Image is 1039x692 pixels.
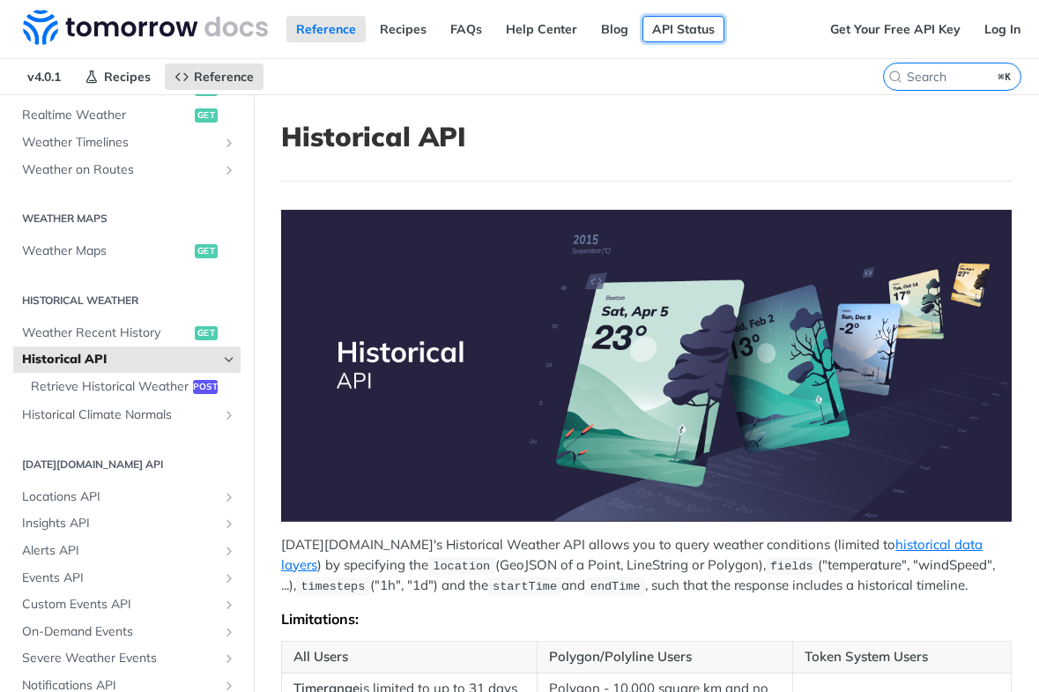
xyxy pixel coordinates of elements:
[590,580,641,593] span: endTime
[975,16,1030,42] a: Log In
[537,642,792,673] th: Polygon/Polyline Users
[165,63,263,90] a: Reference
[222,408,236,422] button: Show subpages for Historical Climate Normals
[13,157,241,183] a: Weather on RoutesShow subpages for Weather on Routes
[222,353,236,367] button: Hide subpages for Historical API
[22,515,218,532] span: Insights API
[23,10,268,45] img: Tomorrow.io Weather API Docs
[104,69,151,85] span: Recipes
[195,326,218,340] span: get
[286,16,366,42] a: Reference
[22,650,218,667] span: Severe Weather Events
[13,211,241,227] h2: Weather Maps
[820,16,970,42] a: Get Your Free API Key
[13,484,241,510] a: Locations APIShow subpages for Locations API
[18,63,71,90] span: v4.0.1
[13,619,241,645] a: On-Demand EventsShow subpages for On-Demand Events
[591,16,638,42] a: Blog
[281,121,1012,153] h1: Historical API
[642,16,724,42] a: API Status
[31,378,189,396] span: Retrieve Historical Weather
[281,210,1012,522] img: Historical-API.png
[22,324,190,342] span: Weather Recent History
[13,538,241,564] a: Alerts APIShow subpages for Alerts API
[282,642,538,673] th: All Users
[441,16,492,42] a: FAQs
[22,351,218,368] span: Historical API
[13,102,241,129] a: Realtime Weatherget
[195,244,218,258] span: get
[281,535,1012,596] p: [DATE][DOMAIN_NAME]'s Historical Weather API allows you to query weather conditions (limited to )...
[222,163,236,177] button: Show subpages for Weather on Routes
[222,136,236,150] button: Show subpages for Weather Timelines
[22,374,241,400] a: Retrieve Historical Weatherpost
[433,560,490,573] span: location
[13,457,241,472] h2: [DATE][DOMAIN_NAME] API
[22,569,218,587] span: Events API
[281,536,983,573] a: historical data layers
[13,346,241,373] a: Historical APIHide subpages for Historical API
[222,544,236,558] button: Show subpages for Alerts API
[770,560,813,573] span: fields
[281,210,1012,522] span: Expand image
[222,651,236,666] button: Show subpages for Severe Weather Events
[994,68,1016,86] kbd: ⌘K
[13,402,241,428] a: Historical Climate NormalsShow subpages for Historical Climate Normals
[13,645,241,672] a: Severe Weather EventsShow subpages for Severe Weather Events
[493,580,557,593] span: startTime
[13,238,241,264] a: Weather Mapsget
[22,242,190,260] span: Weather Maps
[222,490,236,504] button: Show subpages for Locations API
[13,565,241,592] a: Events APIShow subpages for Events API
[22,134,218,152] span: Weather Timelines
[13,293,241,309] h2: Historical Weather
[13,592,241,618] a: Custom Events APIShow subpages for Custom Events API
[22,488,218,506] span: Locations API
[22,623,218,641] span: On-Demand Events
[195,108,218,123] span: get
[13,130,241,156] a: Weather TimelinesShow subpages for Weather Timelines
[301,580,365,593] span: timesteps
[22,161,218,179] span: Weather on Routes
[22,596,218,614] span: Custom Events API
[22,406,218,424] span: Historical Climate Normals
[13,320,241,346] a: Weather Recent Historyget
[22,542,218,560] span: Alerts API
[888,70,902,84] svg: Search
[22,107,190,124] span: Realtime Weather
[281,610,1012,628] div: Limitations:
[222,598,236,612] button: Show subpages for Custom Events API
[193,380,218,394] span: post
[496,16,587,42] a: Help Center
[75,63,160,90] a: Recipes
[792,642,1011,673] th: Token System Users
[194,69,254,85] span: Reference
[222,571,236,585] button: Show subpages for Events API
[222,625,236,639] button: Show subpages for On-Demand Events
[222,517,236,531] button: Show subpages for Insights API
[13,510,241,537] a: Insights APIShow subpages for Insights API
[370,16,436,42] a: Recipes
